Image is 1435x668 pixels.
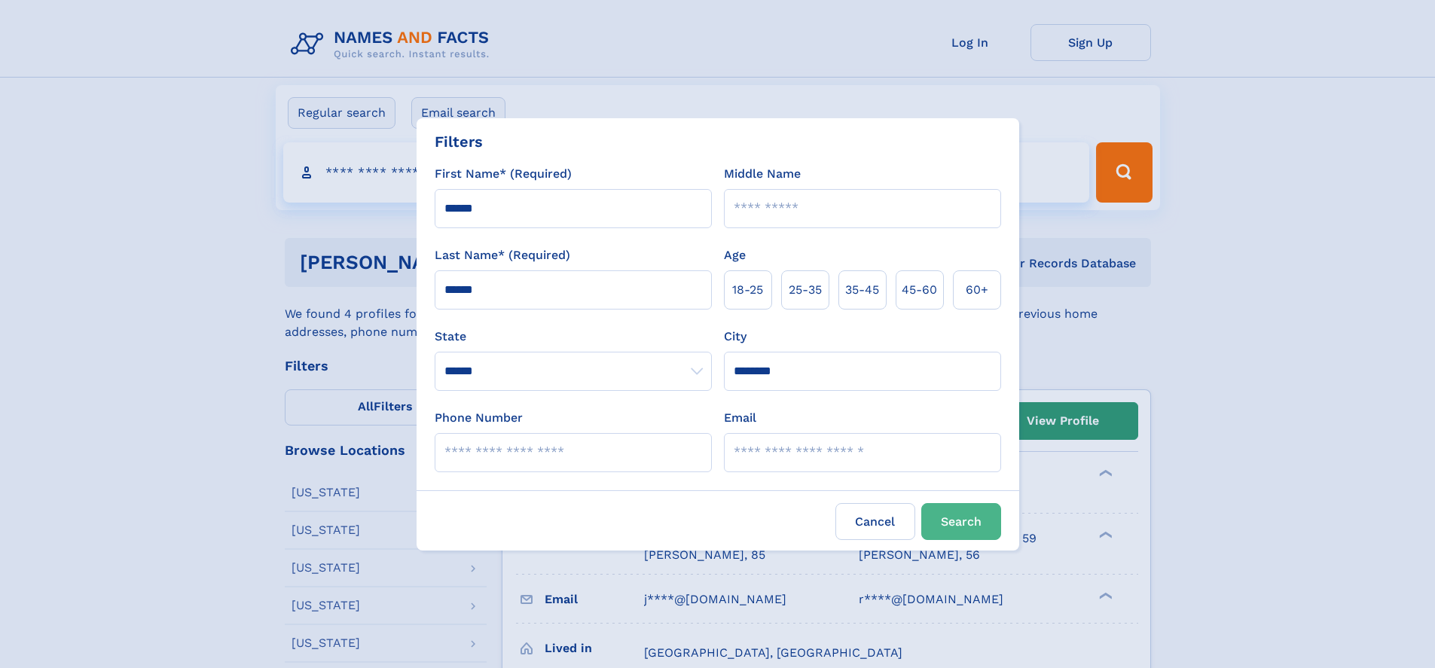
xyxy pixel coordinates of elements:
[724,409,756,427] label: Email
[435,246,570,264] label: Last Name* (Required)
[902,281,937,299] span: 45‑60
[435,130,483,153] div: Filters
[724,165,801,183] label: Middle Name
[789,281,822,299] span: 25‑35
[724,246,746,264] label: Age
[966,281,988,299] span: 60+
[435,409,523,427] label: Phone Number
[845,281,879,299] span: 35‑45
[732,281,763,299] span: 18‑25
[835,503,915,540] label: Cancel
[435,328,712,346] label: State
[921,503,1001,540] button: Search
[724,328,747,346] label: City
[435,165,572,183] label: First Name* (Required)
